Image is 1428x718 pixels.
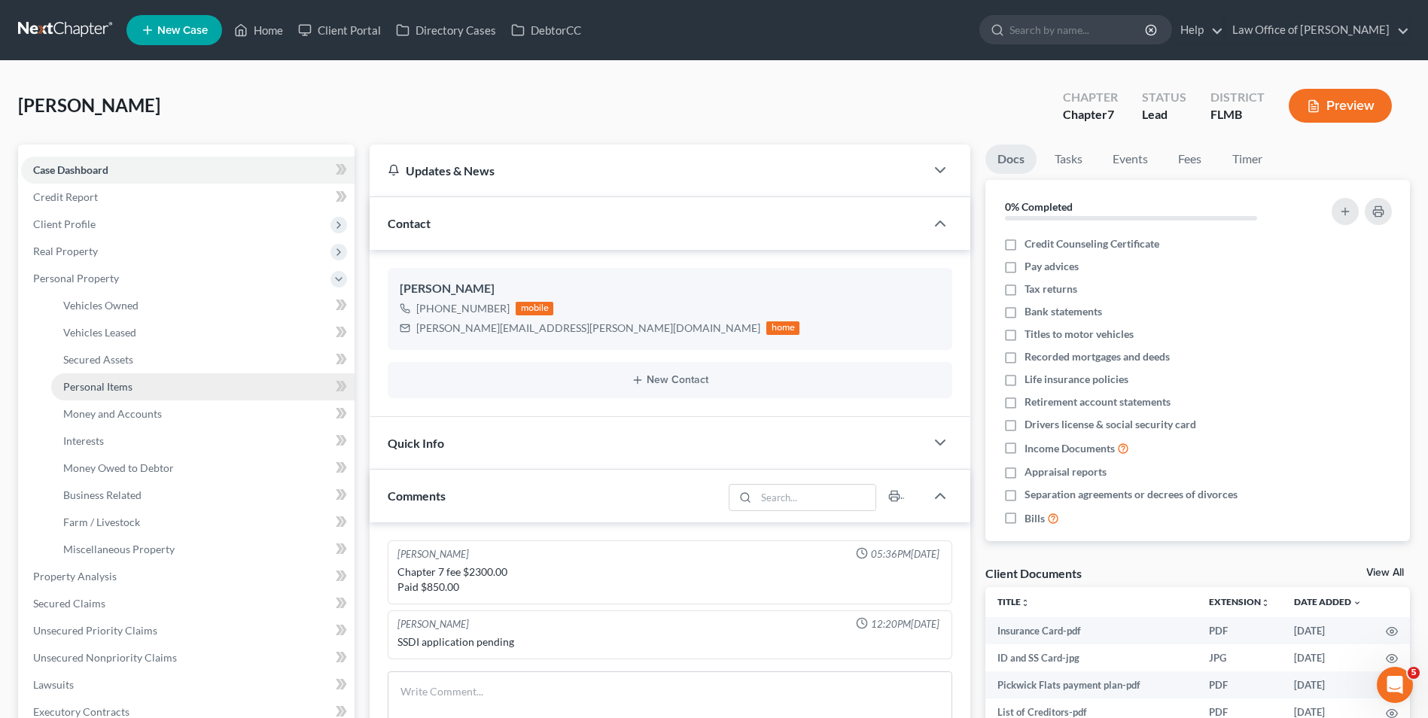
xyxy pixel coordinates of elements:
[1282,671,1374,698] td: [DATE]
[1025,304,1102,319] span: Bank statements
[1021,598,1030,607] i: unfold_more
[51,346,355,373] a: Secured Assets
[1210,106,1265,123] div: FLMB
[985,145,1037,174] a: Docs
[1025,511,1045,526] span: Bills
[51,536,355,563] a: Miscellaneous Property
[21,617,355,644] a: Unsecured Priority Claims
[871,617,939,631] span: 12:20PM[DATE]
[1025,259,1079,274] span: Pay advices
[63,488,142,501] span: Business Related
[63,434,104,447] span: Interests
[51,509,355,536] a: Farm / Livestock
[33,190,98,203] span: Credit Report
[388,216,431,230] span: Contact
[1063,106,1118,123] div: Chapter
[33,597,105,610] span: Secured Claims
[1005,200,1073,213] strong: 0% Completed
[33,678,74,691] span: Lawsuits
[21,644,355,671] a: Unsecured Nonpriority Claims
[51,292,355,319] a: Vehicles Owned
[397,634,942,650] div: SSDI application pending
[291,17,388,44] a: Client Portal
[1282,617,1374,644] td: [DATE]
[21,157,355,184] a: Case Dashboard
[416,321,760,336] div: [PERSON_NAME][EMAIL_ADDRESS][PERSON_NAME][DOMAIN_NAME]
[63,353,133,366] span: Secured Assets
[1063,89,1118,106] div: Chapter
[388,436,444,450] span: Quick Info
[1289,89,1392,123] button: Preview
[1209,596,1270,607] a: Extensionunfold_more
[1261,598,1270,607] i: unfold_more
[985,565,1082,581] div: Client Documents
[1210,89,1265,106] div: District
[33,651,177,664] span: Unsecured Nonpriority Claims
[400,280,940,298] div: [PERSON_NAME]
[1197,671,1282,698] td: PDF
[33,570,117,583] span: Property Analysis
[18,94,160,116] span: [PERSON_NAME]
[871,547,939,561] span: 05:36PM[DATE]
[1025,327,1134,342] span: Titles to motor vehicles
[1197,644,1282,671] td: JPG
[33,218,96,230] span: Client Profile
[1282,644,1374,671] td: [DATE]
[1025,417,1196,432] span: Drivers license & social security card
[51,400,355,427] a: Money and Accounts
[985,671,1197,698] td: Pickwick Flats payment plan-pdf
[33,624,157,637] span: Unsecured Priority Claims
[756,485,875,510] input: Search...
[1142,106,1186,123] div: Lead
[1197,617,1282,644] td: PDF
[33,705,129,718] span: Executory Contracts
[1294,596,1362,607] a: Date Added expand_more
[1377,667,1413,703] iframe: Intercom live chat
[397,617,469,631] div: [PERSON_NAME]
[21,563,355,590] a: Property Analysis
[63,516,140,528] span: Farm / Livestock
[157,25,208,36] span: New Case
[1025,441,1115,456] span: Income Documents
[21,671,355,698] a: Lawsuits
[1225,17,1409,44] a: Law Office of [PERSON_NAME]
[1166,145,1214,174] a: Fees
[63,543,175,555] span: Miscellaneous Property
[51,455,355,482] a: Money Owed to Debtor
[1408,667,1420,679] span: 5
[1025,349,1170,364] span: Recorded mortgages and deeds
[33,272,119,284] span: Personal Property
[51,319,355,346] a: Vehicles Leased
[63,380,132,393] span: Personal Items
[63,461,174,474] span: Money Owed to Debtor
[51,482,355,509] a: Business Related
[33,163,108,176] span: Case Dashboard
[1366,567,1404,578] a: View All
[1107,107,1114,121] span: 7
[1025,464,1107,479] span: Appraisal reports
[1220,145,1274,174] a: Timer
[985,644,1197,671] td: ID and SS Card-jpg
[1043,145,1095,174] a: Tasks
[33,245,98,257] span: Real Property
[63,407,162,420] span: Money and Accounts
[1025,394,1171,409] span: Retirement account statements
[21,184,355,211] a: Credit Report
[1142,89,1186,106] div: Status
[388,163,907,178] div: Updates & News
[1025,372,1128,387] span: Life insurance policies
[1025,487,1238,502] span: Separation agreements or decrees of divorces
[400,374,940,386] button: New Contact
[504,17,589,44] a: DebtorCC
[21,590,355,617] a: Secured Claims
[1173,17,1223,44] a: Help
[388,488,446,503] span: Comments
[997,596,1030,607] a: Titleunfold_more
[1025,236,1159,251] span: Credit Counseling Certificate
[766,321,799,335] div: home
[397,547,469,561] div: [PERSON_NAME]
[388,17,504,44] a: Directory Cases
[416,301,510,316] div: [PHONE_NUMBER]
[51,373,355,400] a: Personal Items
[985,617,1197,644] td: Insurance Card-pdf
